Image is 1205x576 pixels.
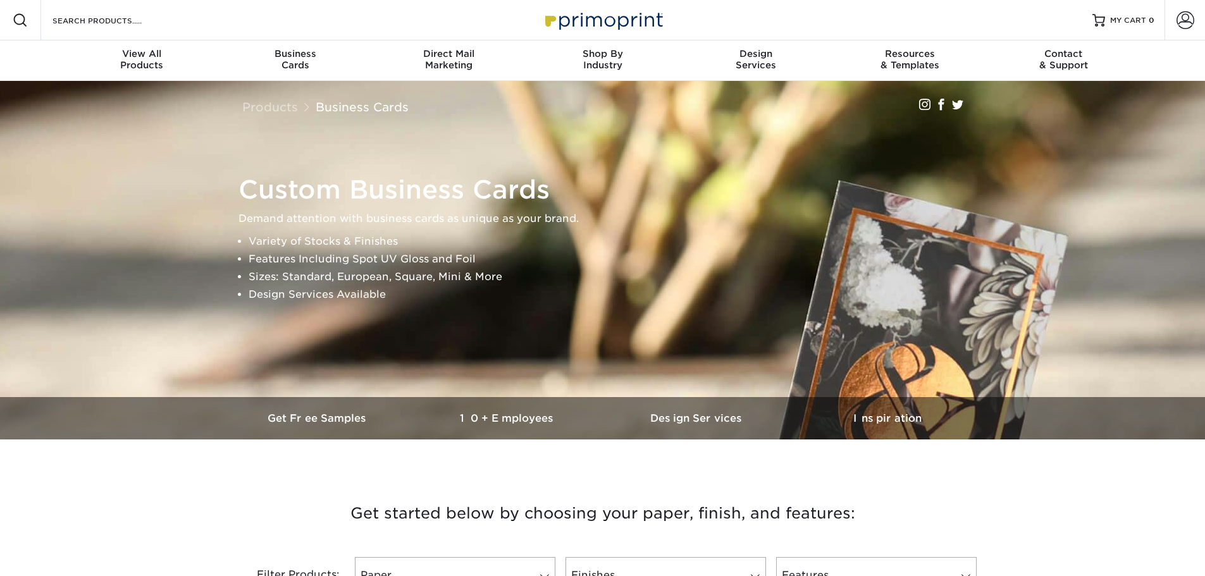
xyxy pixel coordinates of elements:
[223,397,413,439] a: Get Free Samples
[218,48,372,71] div: Cards
[249,268,979,286] li: Sizes: Standard, European, Square, Mini & More
[833,48,987,59] span: Resources
[679,40,833,81] a: DesignServices
[1149,16,1154,25] span: 0
[833,48,987,71] div: & Templates
[372,48,526,59] span: Direct Mail
[218,48,372,59] span: Business
[223,412,413,424] h3: Get Free Samples
[372,48,526,71] div: Marketing
[603,412,793,424] h3: Design Services
[65,48,219,59] span: View All
[679,48,833,71] div: Services
[218,40,372,81] a: BusinessCards
[242,100,298,114] a: Products
[833,40,987,81] a: Resources& Templates
[987,40,1140,81] a: Contact& Support
[1110,15,1146,26] span: MY CART
[372,40,526,81] a: Direct MailMarketing
[540,6,666,34] img: Primoprint
[238,210,979,228] p: Demand attention with business cards as unique as your brand.
[413,412,603,424] h3: 10+ Employees
[526,40,679,81] a: Shop ByIndustry
[238,175,979,205] h1: Custom Business Cards
[793,397,982,439] a: Inspiration
[65,48,219,71] div: Products
[603,397,793,439] a: Design Services
[51,13,175,28] input: SEARCH PRODUCTS.....
[679,48,833,59] span: Design
[233,485,973,542] h3: Get started below by choosing your paper, finish, and features:
[413,397,603,439] a: 10+ Employees
[987,48,1140,59] span: Contact
[526,48,679,71] div: Industry
[249,250,979,268] li: Features Including Spot UV Gloss and Foil
[65,40,219,81] a: View AllProducts
[526,48,679,59] span: Shop By
[987,48,1140,71] div: & Support
[249,233,979,250] li: Variety of Stocks & Finishes
[793,412,982,424] h3: Inspiration
[316,100,409,114] a: Business Cards
[249,286,979,303] li: Design Services Available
